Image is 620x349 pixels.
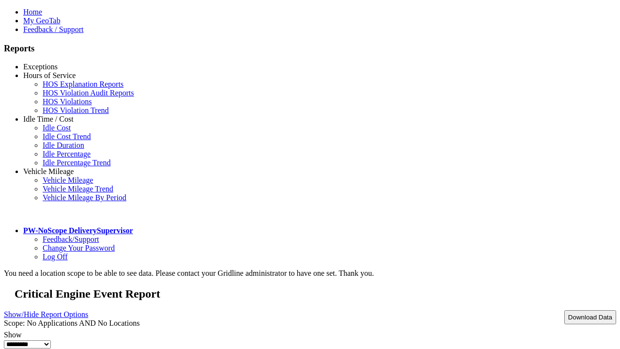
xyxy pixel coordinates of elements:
[43,89,134,97] a: HOS Violation Audit Reports
[43,193,126,202] a: Vehicle Mileage By Period
[43,124,71,132] a: Idle Cost
[564,310,616,324] button: Download Data
[43,253,68,261] a: Log Off
[43,159,110,167] a: Idle Percentage Trend
[43,244,115,252] a: Change Your Password
[43,80,124,88] a: HOS Explanation Reports
[23,71,76,79] a: Hours of Service
[43,150,91,158] a: Idle Percentage
[15,287,616,301] h2: Critical Engine Event Report
[43,71,113,79] a: Critical Engine Events
[23,8,42,16] a: Home
[4,308,88,321] a: Show/Hide Report Options
[43,176,93,184] a: Vehicle Mileage
[43,97,92,106] a: HOS Violations
[4,331,21,339] label: Show
[23,25,83,33] a: Feedback / Support
[4,43,616,54] h3: Reports
[23,115,74,123] a: Idle Time / Cost
[43,132,91,141] a: Idle Cost Trend
[43,106,109,114] a: HOS Violation Trend
[43,235,99,243] a: Feedback/Support
[43,185,113,193] a: Vehicle Mileage Trend
[43,141,84,149] a: Idle Duration
[23,16,61,25] a: My GeoTab
[4,319,139,327] span: Scope: No Applications AND No Locations
[23,167,74,175] a: Vehicle Mileage
[4,269,616,278] div: You need a location scope to be able to see data. Please contact your Gridline administrator to h...
[23,226,133,235] a: PW-NoScope DeliverySupervisor
[23,63,58,71] a: Exceptions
